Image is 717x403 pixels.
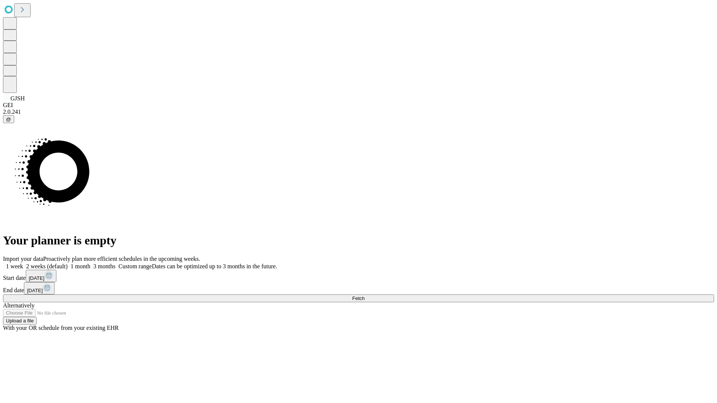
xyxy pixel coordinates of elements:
button: [DATE] [24,282,55,294]
span: 1 month [71,263,90,269]
button: Upload a file [3,317,37,325]
div: 2.0.241 [3,109,714,115]
div: GEI [3,102,714,109]
span: Alternatively [3,302,34,309]
div: End date [3,282,714,294]
span: [DATE] [29,275,44,281]
span: With your OR schedule from your existing EHR [3,325,119,331]
span: [DATE] [27,288,43,293]
span: 2 weeks (default) [26,263,68,269]
h1: Your planner is empty [3,234,714,247]
span: Import your data [3,256,43,262]
span: Fetch [352,296,364,301]
button: Fetch [3,294,714,302]
span: Dates can be optimized up to 3 months in the future. [152,263,277,269]
span: 1 week [6,263,23,269]
span: 3 months [93,263,115,269]
span: Proactively plan more efficient schedules in the upcoming weeks. [43,256,200,262]
span: @ [6,116,11,122]
button: [DATE] [26,270,56,282]
span: GJSH [10,95,25,101]
span: Custom range [118,263,152,269]
button: @ [3,115,14,123]
div: Start date [3,270,714,282]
